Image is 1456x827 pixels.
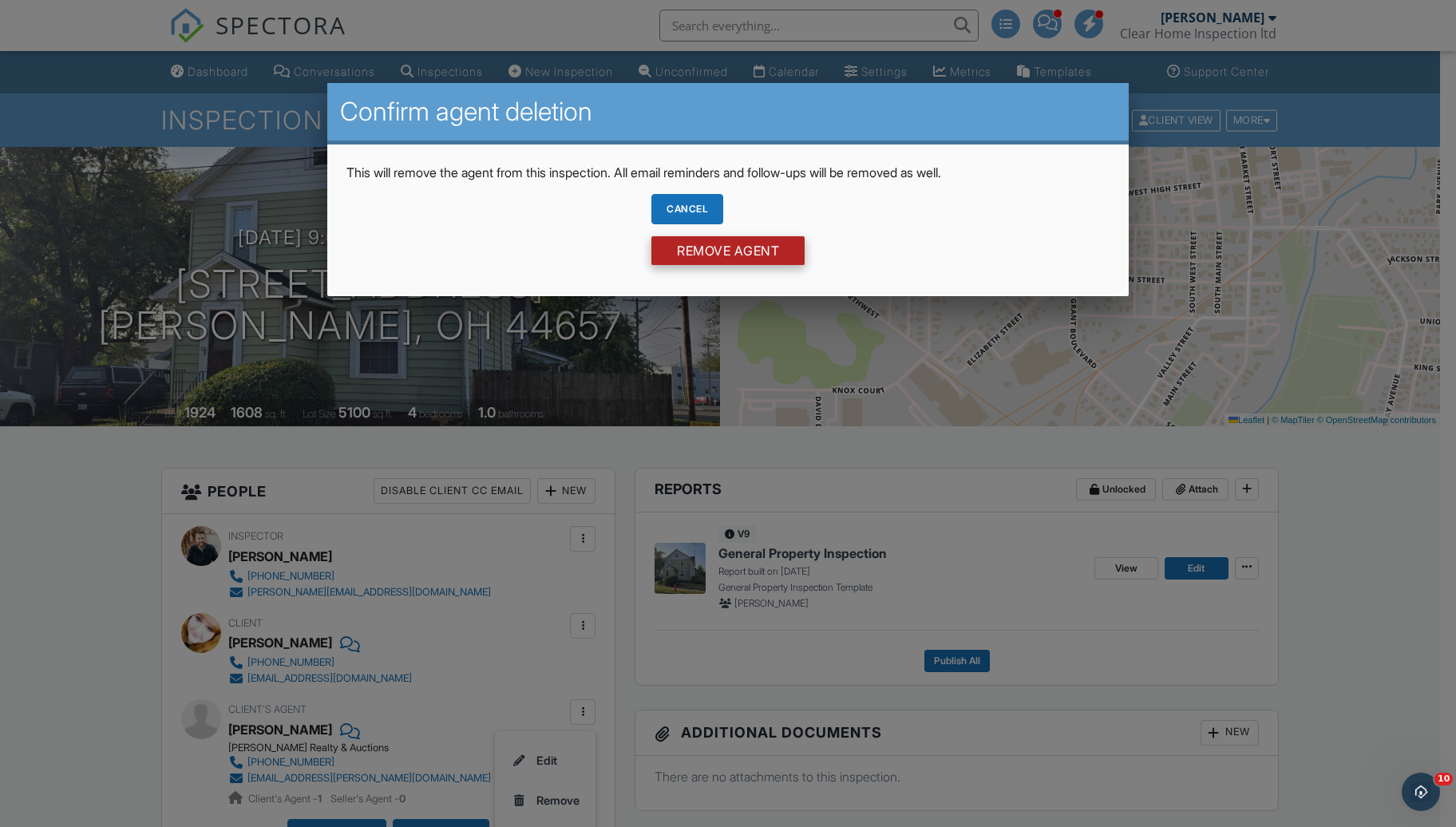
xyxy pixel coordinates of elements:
span: 10 [1434,773,1453,785]
h2: Confirm agent deletion [340,96,1115,128]
p: This will remove the agent from this inspection. All email reminders and follow-ups will be remov... [346,164,1109,181]
iframe: Intercom live chat [1402,773,1440,811]
input: Remove Agent [651,236,805,265]
div: Cancel [651,194,723,224]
